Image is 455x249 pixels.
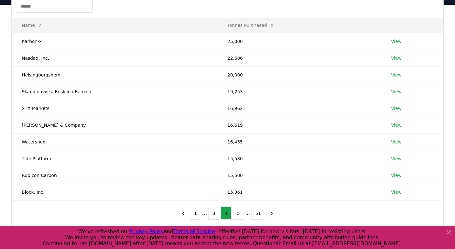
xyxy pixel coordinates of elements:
td: Skandinaviska Enskilda Banken [12,83,217,100]
td: XTX Markets [12,100,217,117]
li: ... [245,210,250,217]
button: 5 [233,207,244,220]
td: Tide Platform [12,150,217,167]
li: ... [202,210,207,217]
td: Nasdaq, Inc. [12,50,217,66]
button: 3 [208,207,219,220]
a: View [391,55,402,61]
a: View [391,155,402,162]
a: View [391,72,402,78]
a: View [391,105,402,112]
button: Tonnes Purchased [222,19,279,32]
td: Rubicon Carbon [12,167,217,184]
td: 16,619 [217,117,381,133]
a: View [391,189,402,195]
td: Karbon-x [12,33,217,50]
td: 16,962 [217,100,381,117]
td: 19,253 [217,83,381,100]
a: View [391,38,402,45]
a: View [391,139,402,145]
td: 20,000 [217,66,381,83]
button: 4 [221,207,232,220]
td: Helsingborgshem [12,66,217,83]
button: 1 [190,207,201,220]
td: 25,000 [217,33,381,50]
td: 15,361 [217,184,381,200]
td: [PERSON_NAME] & Company [12,117,217,133]
td: 22,606 [217,50,381,66]
button: 51 [251,207,265,220]
a: View [391,172,402,179]
td: 15,500 [217,167,381,184]
button: next page [266,207,277,220]
button: previous page [178,207,189,220]
a: View [391,88,402,95]
td: 16,455 [217,133,381,150]
a: View [391,122,402,128]
td: Block, Inc. [12,184,217,200]
button: Name [17,19,47,32]
td: Watershed [12,133,217,150]
td: 15,580 [217,150,381,167]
